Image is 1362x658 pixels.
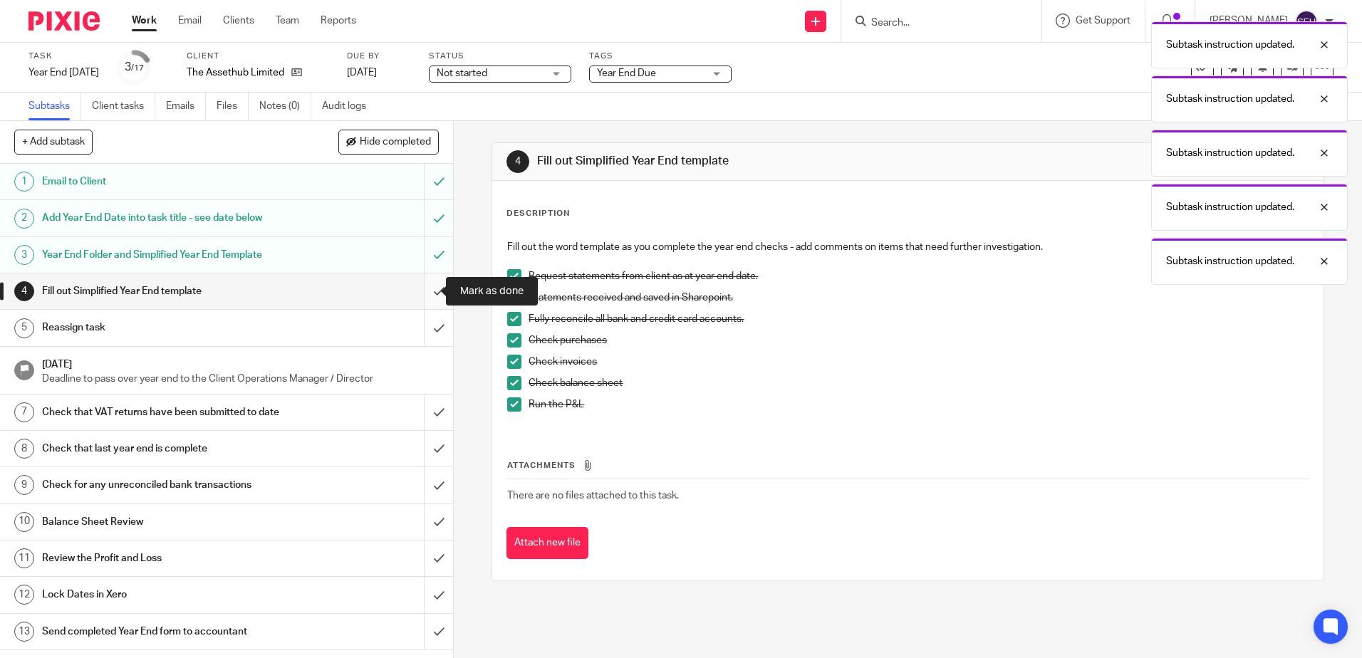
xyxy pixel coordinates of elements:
[14,622,34,642] div: 13
[347,51,411,62] label: Due by
[14,585,34,605] div: 12
[28,93,81,120] a: Subtasks
[166,93,206,120] a: Emails
[14,245,34,265] div: 3
[14,172,34,192] div: 1
[131,64,144,72] small: /17
[132,14,157,28] a: Work
[14,281,34,301] div: 4
[529,333,1308,348] p: Check purchases
[1166,200,1294,214] p: Subtask instruction updated.
[507,491,679,501] span: There are no files attached to this task.
[223,14,254,28] a: Clients
[42,354,440,372] h1: [DATE]
[506,527,588,559] button: Attach new file
[347,68,377,78] span: [DATE]
[42,281,287,302] h1: Fill out Simplified Year End template
[589,51,732,62] label: Tags
[178,14,202,28] a: Email
[42,171,287,192] h1: Email to Client
[529,312,1308,326] p: Fully reconcile all bank and credit card accounts.
[14,475,34,495] div: 9
[1166,146,1294,160] p: Subtask instruction updated.
[28,51,99,62] label: Task
[437,68,487,78] span: Not started
[42,207,287,229] h1: Add Year End Date into task title - see date below
[28,66,99,80] div: Year End 31.07.2025
[1166,254,1294,268] p: Subtask instruction updated.
[42,474,287,496] h1: Check for any unreconciled bank transactions
[529,269,1308,283] p: Request statements from client as at year end date.
[338,130,439,154] button: Hide completed
[506,208,570,219] p: Description
[507,240,1308,254] p: Fill out the word template as you complete the year end checks - add comments on items that need ...
[14,548,34,568] div: 11
[42,244,287,266] h1: Year End Folder and Simplified Year End Template
[259,93,311,120] a: Notes (0)
[217,93,249,120] a: Files
[14,512,34,532] div: 10
[42,584,287,605] h1: Lock Dates in Xero
[14,402,34,422] div: 7
[42,402,287,423] h1: Check that VAT returns have been submitted to date
[42,548,287,569] h1: Review the Profit and Loss
[187,51,329,62] label: Client
[42,438,287,459] h1: Check that last year end is complete
[92,93,155,120] a: Client tasks
[42,511,287,533] h1: Balance Sheet Review
[42,621,287,642] h1: Send completed Year End form to accountant
[506,150,529,173] div: 4
[14,439,34,459] div: 8
[125,59,144,75] div: 3
[322,93,377,120] a: Audit logs
[276,14,299,28] a: Team
[321,14,356,28] a: Reports
[14,130,93,154] button: + Add subtask
[529,397,1308,412] p: Run the P&L
[28,66,99,80] div: Year End [DATE]
[42,372,440,386] p: Deadline to pass over year end to the Client Operations Manager / Director
[507,461,576,469] span: Attachments
[529,376,1308,390] p: Check balance sheet
[1166,92,1294,106] p: Subtask instruction updated.
[529,291,1308,305] p: Statements received and saved in Sharepoint.
[28,11,100,31] img: Pixie
[429,51,571,62] label: Status
[537,154,938,169] h1: Fill out Simplified Year End template
[14,318,34,338] div: 5
[187,66,284,80] p: The Assethub Limited
[42,317,287,338] h1: Reassign task
[529,355,1308,369] p: Check invoices
[1295,10,1318,33] img: svg%3E
[14,209,34,229] div: 2
[1166,38,1294,52] p: Subtask instruction updated.
[360,137,431,148] span: Hide completed
[597,68,656,78] span: Year End Due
